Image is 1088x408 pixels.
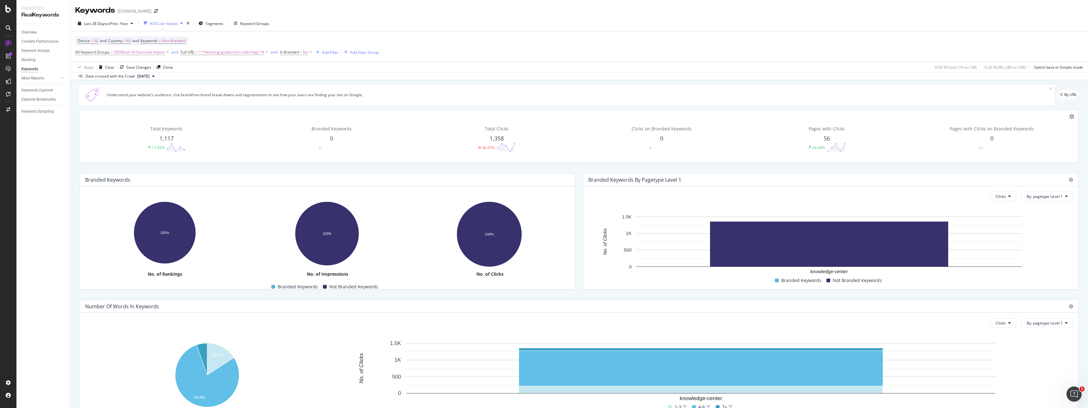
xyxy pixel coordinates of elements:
a: Keywords Explorer [22,87,65,94]
span: = [91,38,93,43]
div: 46.55% [482,145,495,150]
span: ^.*/learning-guide/coin-collecting/.*$ [199,48,264,57]
div: [DOMAIN_NAME] [118,8,151,14]
text: 500 [392,374,401,380]
span: Pages with Clicks [809,126,845,132]
span: Total Keywords [150,126,182,132]
div: 0.26 % URLs ( 88 on 33K ) [985,65,1026,70]
a: Keywords [22,66,65,72]
div: Keyword Groups [22,47,50,54]
a: Keyword Groups [22,47,65,54]
span: 0 [330,135,333,142]
button: By: pagetype Level 1 [1021,191,1073,201]
span: Not Branded Keywords [833,277,882,284]
text: 1.5K [622,214,632,219]
div: - [653,145,654,150]
div: No. of Rankings [85,271,245,277]
text: 1K [394,357,401,363]
svg: A chart. [85,198,244,267]
span: 2025 Aug. 11th [137,73,150,79]
button: Add Filter Group [342,48,379,56]
div: Ranking [22,57,35,63]
button: Clear [96,62,114,72]
div: Keywords Explorer [22,87,53,94]
div: Keywords [22,66,38,72]
span: SEMRush AI Overview Import [114,48,165,57]
button: Segments [196,18,226,28]
span: = [111,49,113,55]
svg: A chart. [588,213,1070,276]
a: Keyword Sampling [22,108,65,115]
div: RealKeywords [22,11,65,19]
span: By: pagetype Level 1 [1027,194,1063,199]
text: 500 [624,248,632,253]
div: More Reports [22,75,44,82]
div: and [271,49,277,55]
span: Total Clicks [485,126,509,132]
div: Keywords [75,5,115,16]
div: 17.82% [152,145,165,150]
span: Branded Keywords [781,277,821,284]
div: Keyword Sampling [22,108,54,115]
span: Clicks [996,320,1006,326]
div: 24.44% [812,145,825,150]
text: No. of Clicks [602,228,608,255]
a: More Reports [22,75,59,82]
div: Understand your website's audience. Use brand/non-brand break downs and segmentation to see how y... [107,92,1049,97]
span: Full URL [181,49,195,55]
div: times [185,20,191,27]
button: Clicks [990,191,1016,201]
text: 100% [160,231,169,235]
div: Content Performance [22,38,58,45]
a: Explorer Bookmarks [22,96,65,103]
button: Save Changes [117,62,151,72]
svg: 0 [661,143,680,152]
svg: 0 [331,143,350,152]
span: 56 [824,135,830,142]
span: = [300,49,302,55]
button: AOI Coin Values [141,18,185,28]
span: Device [78,38,90,43]
button: Apply [75,62,94,72]
div: Keyword Groups [240,21,269,26]
svg: A chart. [410,198,569,271]
div: Switch back to Simple mode [1034,65,1083,70]
button: Add Filter [313,48,339,56]
div: Clear [105,65,114,70]
span: 0 [660,135,663,142]
span: No [303,48,308,57]
text: 15.9% [212,353,224,357]
span: All [94,36,98,45]
div: A chart. [248,198,406,270]
button: Clicks [990,318,1016,328]
button: Keyword Groups [231,18,272,28]
text: 1.5K [390,341,401,347]
span: 1 [1079,386,1085,392]
span: Is Branded [280,49,299,55]
button: [DATE] [135,72,157,80]
a: Content Performance [22,38,65,45]
div: Number Of Words In Keywords [85,303,159,310]
text: knowledge-center [680,395,722,401]
span: By: pagetype Level 1 [1027,320,1063,326]
a: Ranking [22,57,65,63]
span: Pages with Clicks on Branded Keywords [950,126,1034,132]
div: - [983,145,984,150]
svg: A chart. [333,340,1069,403]
img: Equal [979,147,982,149]
div: No. of Clicks [410,271,570,277]
div: Clone [163,65,173,70]
text: 78.8% [194,395,205,400]
span: Branded Keywords [312,126,352,132]
div: Add Filter [322,50,339,55]
text: 100% [485,232,494,236]
a: Overview [22,29,65,36]
button: Last 28 DaysvsPrev. Year [75,18,136,28]
div: Branded Keywords By pagetype Level 1 [588,177,681,183]
img: Equal [319,147,321,149]
text: 1K [626,231,632,236]
span: vs Prev. Year [106,21,128,26]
